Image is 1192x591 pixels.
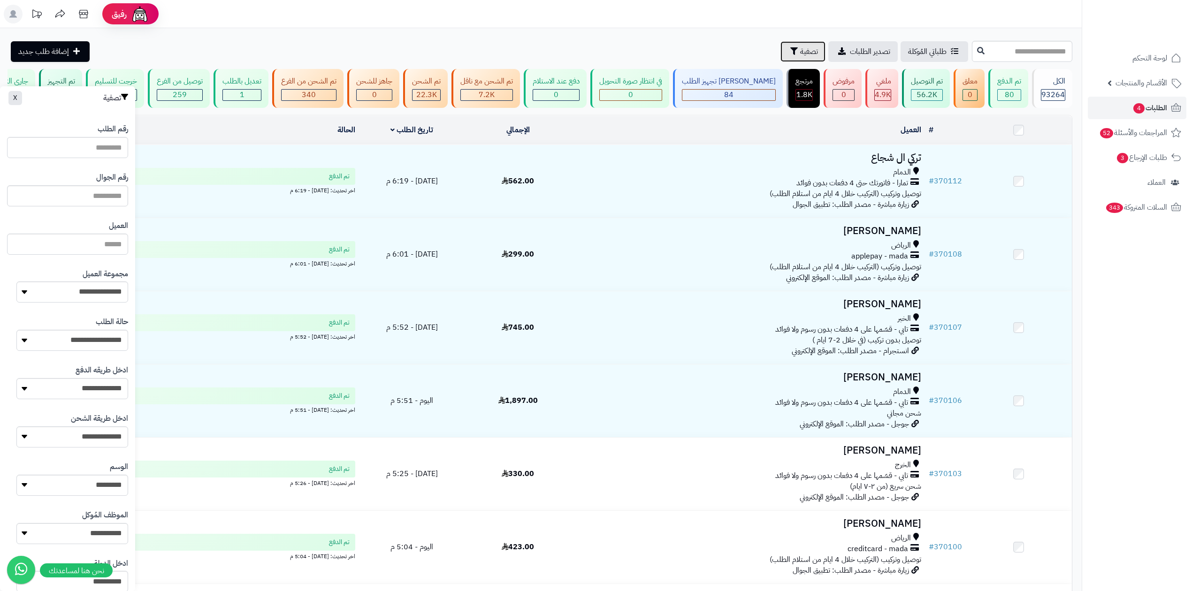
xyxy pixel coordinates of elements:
span: 7.2K [479,89,495,100]
span: المراجعات والأسئلة [1099,126,1167,139]
span: [DATE] - 6:19 م [386,175,438,187]
span: زيارة مباشرة - مصدر الطلب: تطبيق الجوال [793,199,909,210]
span: 93264 [1041,89,1065,100]
span: 80 [1005,89,1014,100]
a: تم الدفع 80 [986,69,1030,108]
span: تابي - قسّمها على 4 دفعات بدون رسوم ولا فوائد [775,397,908,408]
span: [DATE] - 6:01 م [386,249,438,260]
a: الكل93264 [1030,69,1074,108]
span: تابي - قسّمها على 4 دفعات بدون رسوم ولا فوائد [775,470,908,481]
span: 423.00 [502,541,534,553]
span: اليوم - 5:04 م [390,541,433,553]
span: جوجل - مصدر الطلب: الموقع الإلكتروني [800,418,909,430]
span: # [929,175,934,187]
div: [PERSON_NAME] تجهيز الطلب [682,76,776,87]
span: الطلبات [1132,101,1167,114]
h3: تركي ال شجاع [575,152,921,163]
div: 340 [282,90,336,100]
label: الوسم [110,462,128,472]
span: 745.00 [502,322,534,333]
span: تصفية [800,46,818,57]
span: شحن مجاني [887,408,921,419]
span: تابي - قسّمها على 4 دفعات بدون رسوم ولا فوائد [775,324,908,335]
span: 22.3K [416,89,437,100]
span: لوحة التحكم [1132,52,1167,65]
a: السلات المتروكة343 [1088,196,1186,219]
span: زيارة مباشرة - مصدر الطلب: تطبيق الجوال [793,565,909,576]
a: المراجعات والأسئلة52 [1088,121,1186,144]
a: #370112 [929,175,962,187]
span: 4 [1133,103,1145,114]
a: تم التوصيل 56.2K [900,69,952,108]
a: # [929,124,933,136]
span: 4.9K [875,89,891,100]
div: 22319 [413,90,440,100]
span: 56.2K [917,89,937,100]
label: رقم الطلب [98,124,128,135]
span: 1 [240,89,245,100]
span: تم الدفع [329,172,350,181]
div: مرفوض [833,76,855,87]
a: الحالة [337,124,355,136]
div: خرجت للتسليم [95,76,137,87]
div: جاهز للشحن [356,76,392,87]
a: توصيل من الفرع 259 [146,69,212,108]
div: تم الشحن من الفرع [281,76,336,87]
h3: تصفية [103,93,128,103]
div: في انتظار صورة التحويل [599,76,662,87]
span: 0 [968,89,972,100]
span: [DATE] - 5:25 م [386,468,438,479]
span: إضافة طلب جديد [18,46,69,57]
span: الرياض [891,533,911,544]
a: طلباتي المُوكلة [901,41,968,62]
a: معلق 0 [952,69,986,108]
span: توصيل وتركيب (التركيب خلال 4 ايام من استلام الطلب) [770,188,921,199]
a: تصدير الطلبات [828,41,898,62]
div: 4929 [875,90,891,100]
a: دفع عند الاستلام 0 [522,69,588,108]
a: #370103 [929,468,962,479]
span: الدمام [893,167,911,178]
div: تم الشحن [412,76,441,87]
div: تعديل بالطلب [222,76,261,87]
a: تم الشحن مع ناقل 7.2K [450,69,522,108]
span: 1,897.00 [498,395,538,406]
a: مرفوض 0 [822,69,863,108]
label: مجموعة العميل [83,269,128,280]
div: توصيل من الفرع [157,76,203,87]
span: توصيل بدون تركيب (في خلال 2-7 ايام ) [812,334,921,346]
div: 0 [600,90,662,100]
div: الكل [1041,76,1065,87]
span: تم الدفع [329,245,350,254]
span: # [929,395,934,406]
a: [PERSON_NAME] تجهيز الطلب 84 [671,69,785,108]
div: معلق [963,76,978,87]
a: طلبات الإرجاع3 [1088,146,1186,169]
a: #370100 [929,541,962,553]
span: الرياض [891,240,911,251]
div: 1771 [796,90,812,100]
span: زيارة مباشرة - مصدر الطلب: الموقع الإلكتروني [786,272,909,283]
span: تم الدفع [329,318,350,327]
a: مرتجع 1.8K [785,69,822,108]
span: 562.00 [502,175,534,187]
div: تم الشحن مع ناقل [460,76,513,87]
span: applepay - mada [851,251,908,262]
span: توصيل وتركيب (التركيب خلال 4 ايام من استلام الطلب) [770,554,921,565]
span: 3 [1117,153,1128,163]
span: تم الدفع [329,538,350,547]
a: #370108 [929,249,962,260]
span: creditcard - mada [848,544,908,554]
div: 7223 [461,90,512,100]
h3: [PERSON_NAME] [575,372,921,383]
div: اخر تحديث: [DATE] - 5:26 م [14,477,355,487]
label: العميل [109,220,128,231]
label: ادخل الدولة [94,558,128,569]
span: طلبات الإرجاع [1116,151,1167,164]
a: تم التجهيز 33 [37,69,84,108]
div: 0 [963,90,977,100]
span: 343 [1106,203,1123,213]
span: 1.8K [796,89,812,100]
span: رفيق [112,8,127,20]
span: # [929,468,934,479]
